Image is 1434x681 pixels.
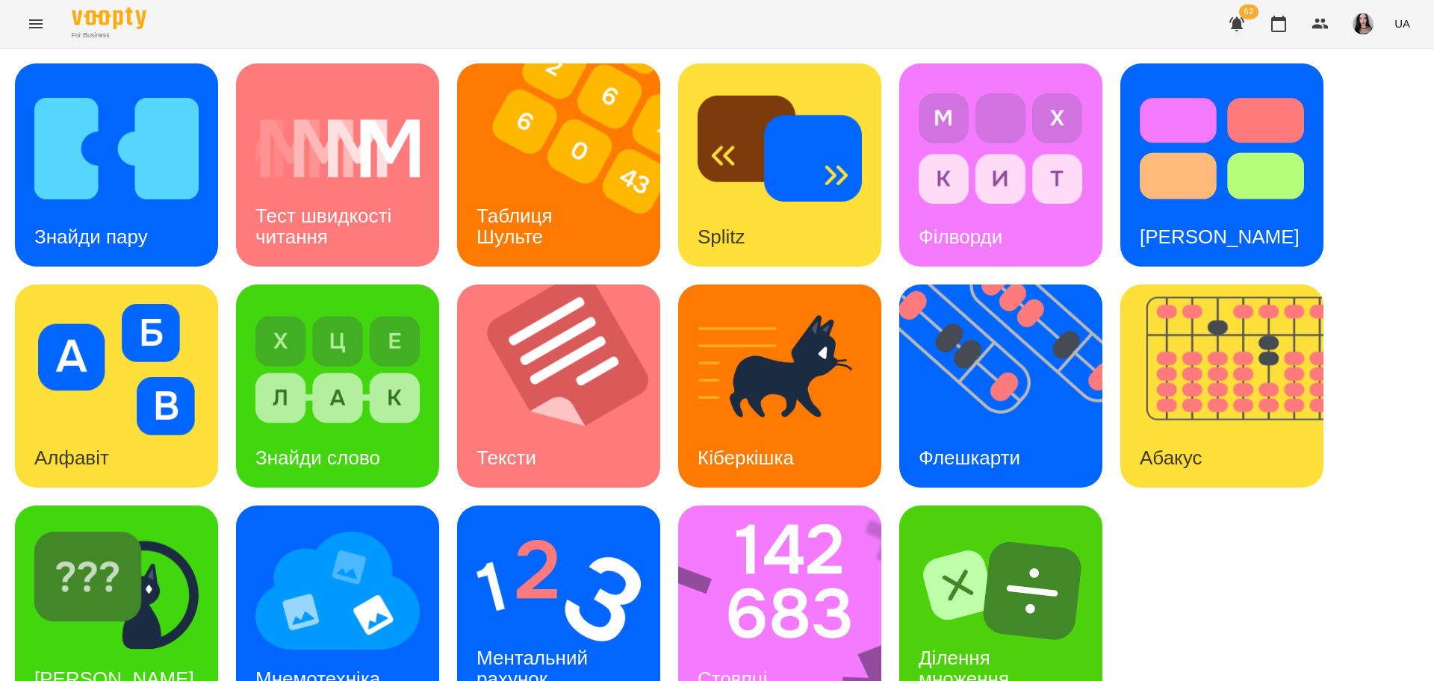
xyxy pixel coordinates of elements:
[678,63,881,267] a: SplitzSplitz
[457,63,660,267] a: Таблиця ШультеТаблиця Шульте
[1120,284,1342,488] img: Абакус
[899,284,1102,488] a: ФлешкартиФлешкарти
[698,447,794,469] h3: Кіберкішка
[255,447,380,469] h3: Знайди слово
[678,284,881,488] a: КіберкішкаКіберкішка
[1140,83,1304,214] img: Тест Струпа
[1388,10,1416,37] button: UA
[698,226,745,248] h3: Splitz
[15,63,218,267] a: Знайди паруЗнайди пару
[1140,447,1202,469] h3: Абакус
[1120,63,1323,267] a: Тест Струпа[PERSON_NAME]
[919,83,1083,214] img: Філворди
[15,284,218,488] a: АлфавітАлфавіт
[34,447,109,469] h3: Алфавіт
[255,525,420,656] img: Мнемотехніка
[457,63,679,267] img: Таблиця Шульте
[34,226,148,248] h3: Знайди пару
[236,284,439,488] a: Знайди словоЗнайди слово
[698,304,862,435] img: Кіберкішка
[477,525,641,656] img: Ментальний рахунок
[919,447,1020,469] h3: Флешкарти
[34,525,199,656] img: Знайди Кіберкішку
[1394,16,1410,31] span: UA
[72,31,146,40] span: For Business
[457,284,679,488] img: Тексти
[919,525,1083,656] img: Ділення множення
[899,284,1121,488] img: Флешкарти
[34,304,199,435] img: Алфавіт
[457,284,660,488] a: ТекстиТексти
[919,226,1002,248] h3: Філворди
[34,83,199,214] img: Знайди пару
[477,447,536,469] h3: Тексти
[255,304,420,435] img: Знайди слово
[255,83,420,214] img: Тест швидкості читання
[72,7,146,29] img: Voopty Logo
[236,63,439,267] a: Тест швидкості читанняТест швидкості читання
[255,205,397,247] h3: Тест швидкості читання
[1239,4,1258,19] span: 62
[1140,226,1300,248] h3: [PERSON_NAME]
[1120,284,1323,488] a: АбакусАбакус
[899,63,1102,267] a: ФілвордиФілворди
[698,83,862,214] img: Splitz
[1353,13,1374,34] img: 23d2127efeede578f11da5c146792859.jpg
[477,205,558,247] h3: Таблиця Шульте
[18,6,54,42] button: Menu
